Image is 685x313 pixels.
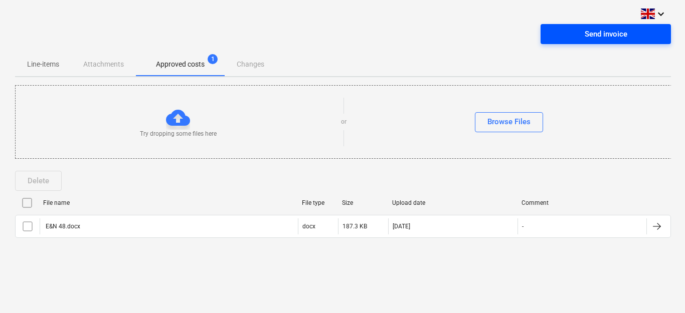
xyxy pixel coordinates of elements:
div: Try dropping some files hereorBrowse Files [15,85,672,159]
div: [DATE] [393,223,410,230]
div: Upload date [392,199,513,206]
p: or [341,118,347,126]
button: Send invoice [541,24,671,44]
div: - [522,223,524,230]
button: Browse Files [475,112,543,132]
p: Try dropping some files here [140,130,217,138]
div: Comment [522,199,643,206]
i: keyboard_arrow_down [655,8,667,20]
div: File name [43,199,294,206]
p: Approved costs [156,59,205,70]
div: docx [302,223,315,230]
div: Size [342,199,384,206]
div: File type [302,199,334,206]
p: Line-items [27,59,59,70]
div: Browse Files [487,115,531,128]
div: E&N 48.docx [44,223,80,230]
span: 1 [208,54,218,64]
div: 187.3 KB [342,223,367,230]
div: Send invoice [585,28,627,41]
